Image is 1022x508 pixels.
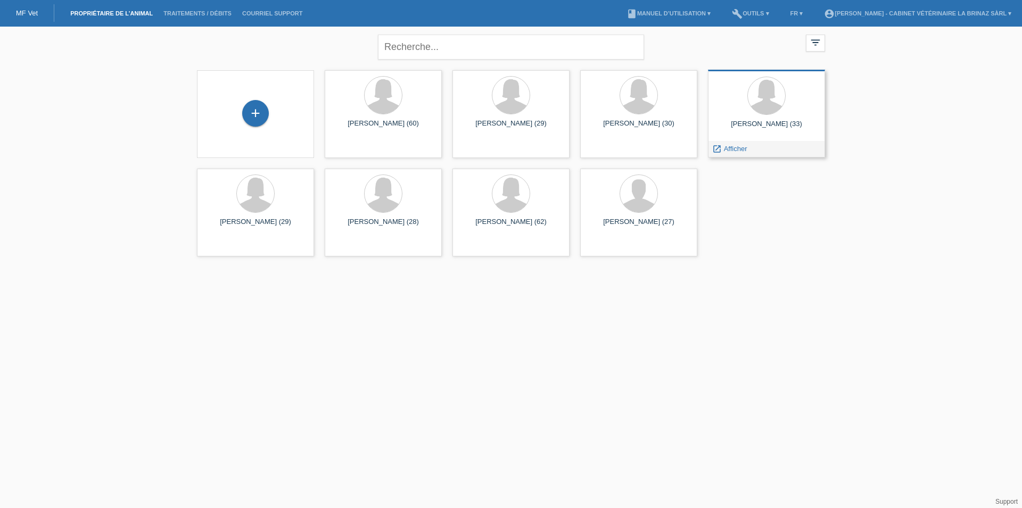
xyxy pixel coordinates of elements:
[819,10,1017,16] a: account_circle[PERSON_NAME] - Cabinet Vétérinaire la Brinaz Sàrl ▾
[810,37,821,48] i: filter_list
[333,119,433,136] div: [PERSON_NAME] (60)
[16,9,38,17] a: MF Vet
[995,498,1018,505] a: Support
[205,218,306,235] div: [PERSON_NAME] (29)
[621,10,716,16] a: bookManuel d’utilisation ▾
[158,10,237,16] a: Traitements / débits
[712,145,747,153] a: launch Afficher
[378,35,644,60] input: Recherche...
[724,145,747,153] span: Afficher
[716,120,817,137] div: [PERSON_NAME] (33)
[824,9,835,19] i: account_circle
[785,10,809,16] a: FR ▾
[589,119,689,136] div: [PERSON_NAME] (30)
[589,218,689,235] div: [PERSON_NAME] (27)
[237,10,308,16] a: Courriel Support
[333,218,433,235] div: [PERSON_NAME] (28)
[732,9,743,19] i: build
[627,9,637,19] i: book
[461,119,561,136] div: [PERSON_NAME] (29)
[243,104,268,122] div: Enregistrer propriétaire de l’animal
[461,218,561,235] div: [PERSON_NAME] (62)
[65,10,158,16] a: Propriétaire de l’animal
[712,144,722,154] i: launch
[727,10,774,16] a: buildOutils ▾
